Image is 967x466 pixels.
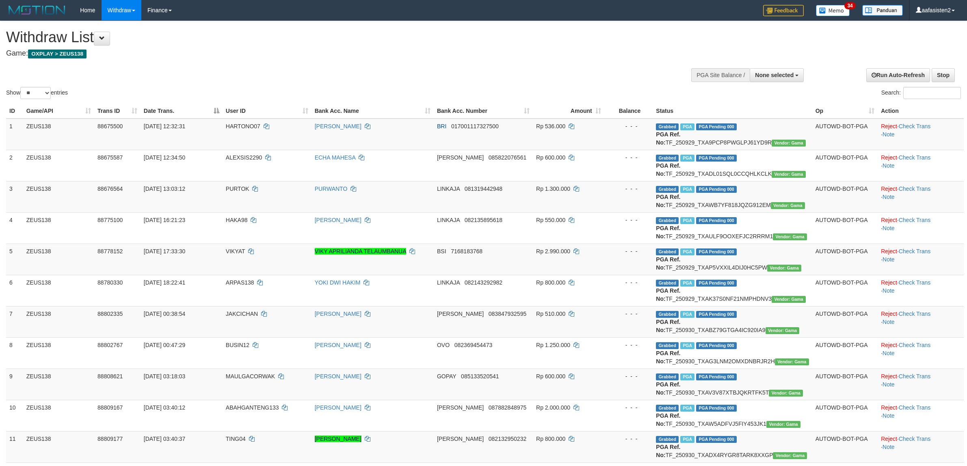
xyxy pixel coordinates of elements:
[766,327,800,334] span: Vendor URL: https://trx31.1velocity.biz
[883,350,895,356] a: Note
[489,404,526,411] span: Copy 087882848975 to clipboard
[696,123,737,130] span: PGA Pending
[23,275,94,306] td: ZEUS138
[608,341,650,349] div: - - -
[315,154,355,161] a: ECHA MAHESA
[315,217,361,223] a: [PERSON_NAME]
[771,202,805,209] span: Vendor URL: https://trx31.1velocity.biz
[878,369,964,400] td: · ·
[812,181,878,212] td: AUTOWD-BOT-PGA
[144,217,185,223] span: [DATE] 16:21:23
[881,248,897,255] a: Reject
[97,373,123,380] span: 88808621
[656,436,679,443] span: Grabbed
[315,248,406,255] a: VIKY APRILIANDA TELAUMBANUA
[6,4,68,16] img: MOTION_logo.png
[883,131,895,138] a: Note
[812,212,878,244] td: AUTOWD-BOT-PGA
[653,104,812,119] th: Status
[608,247,650,255] div: - - -
[97,186,123,192] span: 88676564
[6,306,23,337] td: 7
[465,279,502,286] span: Copy 082143292982 to clipboard
[878,150,964,181] td: · ·
[680,186,694,193] span: Marked by aafnoeunsreypich
[656,217,679,224] span: Grabbed
[656,225,680,239] b: PGA Ref. No:
[772,296,806,303] span: Vendor URL: https://trx31.1velocity.biz
[23,104,94,119] th: Game/API: activate to sort column ascending
[881,373,897,380] a: Reject
[653,244,812,275] td: TF_250929_TXAP5VXXIL4DIJ0HC5PW
[536,404,570,411] span: Rp 2.000.000
[772,171,806,178] span: Vendor URL: https://trx31.1velocity.biz
[656,342,679,349] span: Grabbed
[866,68,930,82] a: Run Auto-Refresh
[141,104,223,119] th: Date Trans.: activate to sort column descending
[653,181,812,212] td: TF_250929_TXAWB7YF818JQZG912EM
[6,181,23,212] td: 3
[97,436,123,442] span: 88809177
[656,405,679,412] span: Grabbed
[775,358,809,365] span: Vendor URL: https://trx31.1velocity.biz
[489,154,526,161] span: Copy 085822076561 to clipboard
[656,280,679,287] span: Grabbed
[878,306,964,337] td: · ·
[656,373,679,380] span: Grabbed
[656,256,680,271] b: PGA Ref. No:
[696,186,737,193] span: PGA Pending
[878,275,964,306] td: · ·
[315,342,361,348] a: [PERSON_NAME]
[899,154,931,161] a: Check Trans
[883,287,895,294] a: Note
[812,431,878,462] td: AUTOWD-BOT-PGA
[437,404,484,411] span: [PERSON_NAME]
[536,342,570,348] span: Rp 1.250.000
[653,150,812,181] td: TF_250929_TXADL01SQL0CCQHLKCLK
[881,279,897,286] a: Reject
[653,337,812,369] td: TF_250930_TXAG3LNM2OMXDNBRJR2H
[315,404,361,411] a: [PERSON_NAME]
[883,381,895,388] a: Note
[862,5,903,16] img: panduan.png
[656,412,680,427] b: PGA Ref. No:
[536,436,565,442] span: Rp 800.000
[315,311,361,317] a: [PERSON_NAME]
[226,217,248,223] span: HAKA98
[812,244,878,275] td: AUTOWD-BOT-PGA
[226,248,245,255] span: VIKYAT
[656,381,680,396] b: PGA Ref. No:
[226,186,249,192] span: PURTOK
[489,436,526,442] span: Copy 082132950232 to clipboard
[680,123,694,130] span: Marked by aaftrukkakada
[437,154,484,161] span: [PERSON_NAME]
[656,155,679,162] span: Grabbed
[97,248,123,255] span: 88778152
[680,280,694,287] span: Marked by aafnoeunsreypich
[437,186,460,192] span: LINKAJA
[680,373,694,380] span: Marked by aafsreyleap
[812,275,878,306] td: AUTOWD-BOT-PGA
[899,373,931,380] a: Check Trans
[680,248,694,255] span: Marked by aafchomsokheang
[883,225,895,231] a: Note
[656,131,680,146] b: PGA Ref. No:
[6,431,23,462] td: 11
[899,311,931,317] a: Check Trans
[451,248,482,255] span: Copy 7168183768 to clipboard
[881,342,897,348] a: Reject
[878,244,964,275] td: · ·
[226,342,249,348] span: BUSIN12
[454,342,492,348] span: Copy 082369454473 to clipboard
[881,311,897,317] a: Reject
[656,248,679,255] span: Grabbed
[6,87,68,99] label: Show entries
[881,186,897,192] a: Reject
[437,248,446,255] span: BSI
[755,72,794,78] span: None selected
[878,104,964,119] th: Action
[812,337,878,369] td: AUTOWD-BOT-PGA
[23,119,94,150] td: ZEUS138
[899,342,931,348] a: Check Trans
[878,212,964,244] td: · ·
